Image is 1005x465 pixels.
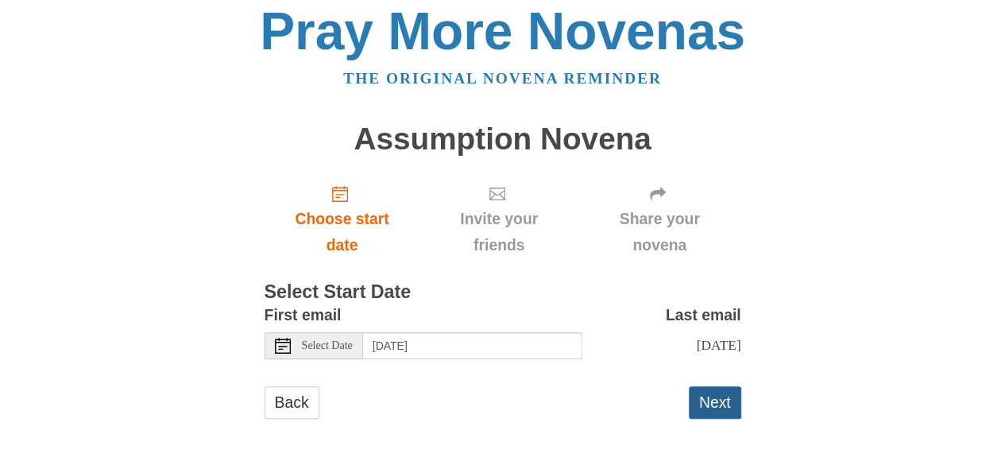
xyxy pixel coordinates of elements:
span: Share your novena [594,206,725,258]
span: Select Date [302,340,353,351]
div: Click "Next" to confirm your start date first. [578,172,741,266]
span: Invite your friends [435,206,562,258]
label: First email [265,302,342,328]
button: Next [689,386,741,419]
span: [DATE] [696,337,740,353]
label: Last email [666,302,741,328]
div: Click "Next" to confirm your start date first. [419,172,578,266]
a: Back [265,386,319,419]
a: Choose start date [265,172,420,266]
a: Pray More Novenas [260,2,745,60]
span: Choose start date [280,206,404,258]
a: The original novena reminder [343,70,662,87]
h1: Assumption Novena [265,122,741,157]
h3: Select Start Date [265,282,741,303]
